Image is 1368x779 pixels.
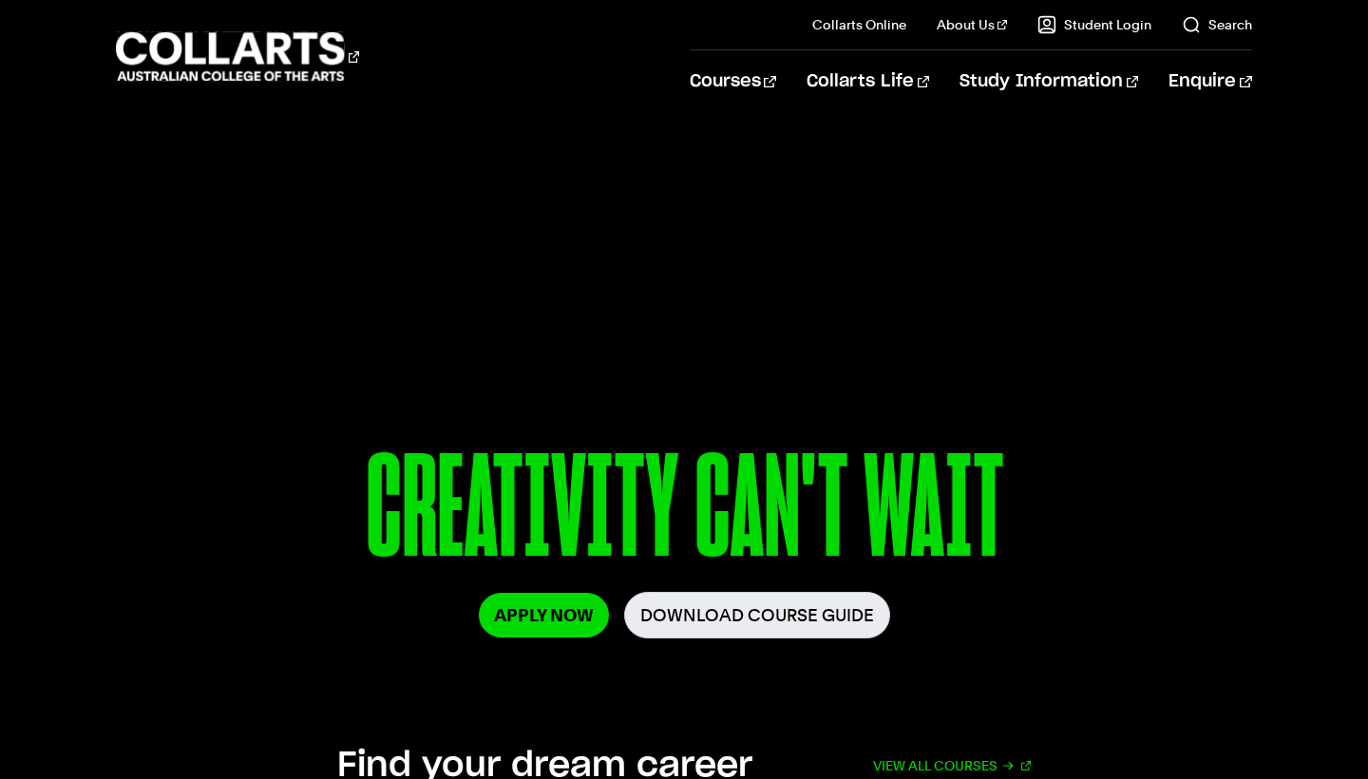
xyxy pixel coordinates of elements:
a: Enquire [1168,50,1251,113]
a: Courses [690,50,776,113]
div: Go to homepage [116,29,359,84]
a: Apply Now [479,593,609,637]
a: Download Course Guide [624,592,890,638]
p: CREATIVITY CAN'T WAIT [116,435,1251,592]
a: About Us [937,15,1007,34]
a: Study Information [959,50,1138,113]
a: Search [1182,15,1252,34]
a: Student Login [1037,15,1151,34]
a: Collarts Online [812,15,906,34]
a: Collarts Life [807,50,929,113]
